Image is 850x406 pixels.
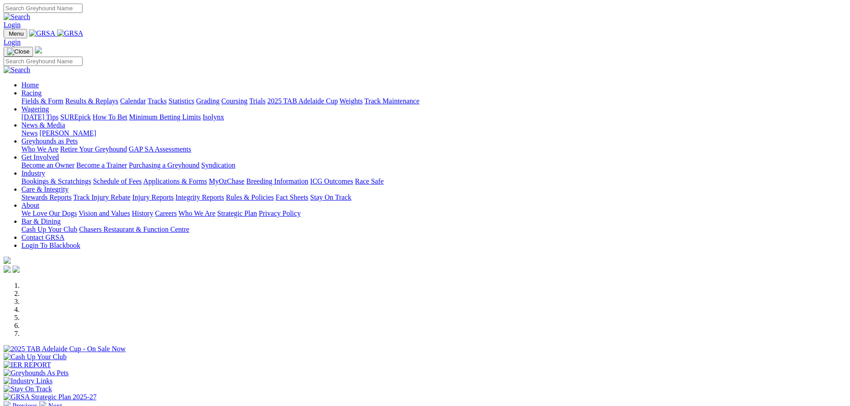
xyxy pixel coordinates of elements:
a: Minimum Betting Limits [129,113,201,121]
img: Close [7,48,29,55]
img: logo-grsa-white.png [35,46,42,53]
a: Care & Integrity [21,185,69,193]
img: 2025 TAB Adelaide Cup - On Sale Now [4,345,126,353]
a: Vision and Values [79,209,130,217]
a: Schedule of Fees [93,177,141,185]
div: Industry [21,177,846,185]
a: Home [21,81,39,89]
a: Contact GRSA [21,234,64,241]
a: Strategic Plan [217,209,257,217]
a: Greyhounds as Pets [21,137,78,145]
a: GAP SA Assessments [129,145,191,153]
img: logo-grsa-white.png [4,257,11,264]
div: Wagering [21,113,846,121]
a: Isolynx [203,113,224,121]
img: Cash Up Your Club [4,353,66,361]
a: Fact Sheets [276,193,308,201]
img: IER REPORT [4,361,51,369]
a: 2025 TAB Adelaide Cup [267,97,338,105]
a: Login To Blackbook [21,242,80,249]
a: Syndication [201,161,235,169]
div: Racing [21,97,846,105]
a: Wagering [21,105,49,113]
a: Retire Your Greyhound [60,145,127,153]
a: Industry [21,169,45,177]
div: Greyhounds as Pets [21,145,846,153]
a: Stay On Track [310,193,351,201]
a: We Love Our Dogs [21,209,77,217]
a: Statistics [169,97,195,105]
a: Track Maintenance [365,97,419,105]
a: Who We Are [21,145,58,153]
img: GRSA [29,29,55,37]
img: twitter.svg [12,266,20,273]
a: SUREpick [60,113,91,121]
img: GRSA [57,29,83,37]
div: About [21,209,846,217]
a: Breeding Information [246,177,308,185]
a: Stewards Reports [21,193,71,201]
img: Search [4,66,30,74]
a: Racing [21,89,41,97]
a: News & Media [21,121,65,129]
a: Purchasing a Greyhound [129,161,199,169]
a: Weights [340,97,363,105]
a: Results & Replays [65,97,118,105]
a: Get Involved [21,153,59,161]
a: Grading [196,97,220,105]
a: Cash Up Your Club [21,226,77,233]
a: About [21,201,39,209]
img: Greyhounds As Pets [4,369,69,377]
a: Privacy Policy [259,209,301,217]
a: History [132,209,153,217]
a: Injury Reports [132,193,174,201]
a: Login [4,21,21,29]
a: Track Injury Rebate [73,193,130,201]
div: Care & Integrity [21,193,846,201]
a: Applications & Forms [143,177,207,185]
a: Bookings & Scratchings [21,177,91,185]
a: How To Bet [93,113,128,121]
a: Bar & Dining [21,217,61,225]
a: Trials [249,97,265,105]
input: Search [4,57,83,66]
div: News & Media [21,129,846,137]
a: Careers [155,209,177,217]
button: Toggle navigation [4,47,33,57]
a: ICG Outcomes [310,177,353,185]
a: Integrity Reports [175,193,224,201]
a: Tracks [148,97,167,105]
a: Become a Trainer [76,161,127,169]
img: Search [4,13,30,21]
a: [DATE] Tips [21,113,58,121]
img: Industry Links [4,377,53,385]
a: Calendar [120,97,146,105]
a: News [21,129,37,137]
img: facebook.svg [4,266,11,273]
img: GRSA Strategic Plan 2025-27 [4,393,96,401]
button: Toggle navigation [4,29,27,38]
a: Fields & Form [21,97,63,105]
a: [PERSON_NAME] [39,129,96,137]
a: Become an Owner [21,161,75,169]
input: Search [4,4,83,13]
a: MyOzChase [209,177,245,185]
a: Chasers Restaurant & Function Centre [79,226,189,233]
a: Race Safe [355,177,383,185]
a: Who We Are [178,209,216,217]
span: Menu [9,30,24,37]
a: Rules & Policies [226,193,274,201]
div: Get Involved [21,161,846,169]
a: Coursing [221,97,248,105]
img: Stay On Track [4,385,52,393]
div: Bar & Dining [21,226,846,234]
a: Login [4,38,21,46]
